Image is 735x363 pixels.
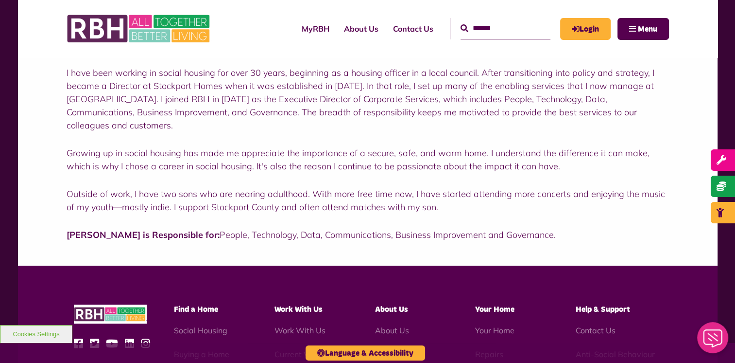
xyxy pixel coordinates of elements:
[638,25,657,33] span: Menu
[67,229,220,240] strong: [PERSON_NAME] is Responsible for:
[74,305,147,324] img: RBH
[174,306,218,313] span: Find a Home
[475,326,514,335] a: Your Home
[67,146,669,173] p: Growing up in social housing has made me appreciate the importance of a secure, safe, and warm ho...
[617,18,669,40] button: Navigation
[306,345,425,361] button: Language & Accessibility
[475,306,514,313] span: Your Home
[375,306,408,313] span: About Us
[337,16,386,42] a: About Us
[67,228,669,241] p: People, Technology, Data, Communications, Business Improvement and Governance.
[560,18,611,40] a: MyRBH
[174,326,227,335] a: Social Housing - open in a new tab
[67,66,669,132] p: I have been working in social housing for over 30 years, beginning as a housing officer in a loca...
[375,326,409,335] a: About Us
[274,326,325,335] a: Work With Us
[576,326,615,335] a: Contact Us
[294,16,337,42] a: MyRBH
[691,319,735,363] iframe: Netcall Web Assistant for live chat
[274,306,323,313] span: Work With Us
[386,16,441,42] a: Contact Us
[461,18,550,39] input: Search
[576,306,630,313] span: Help & Support
[67,10,212,48] img: RBH
[67,187,669,214] p: Outside of work, I have two sons who are nearing adulthood. With more free time now, I have start...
